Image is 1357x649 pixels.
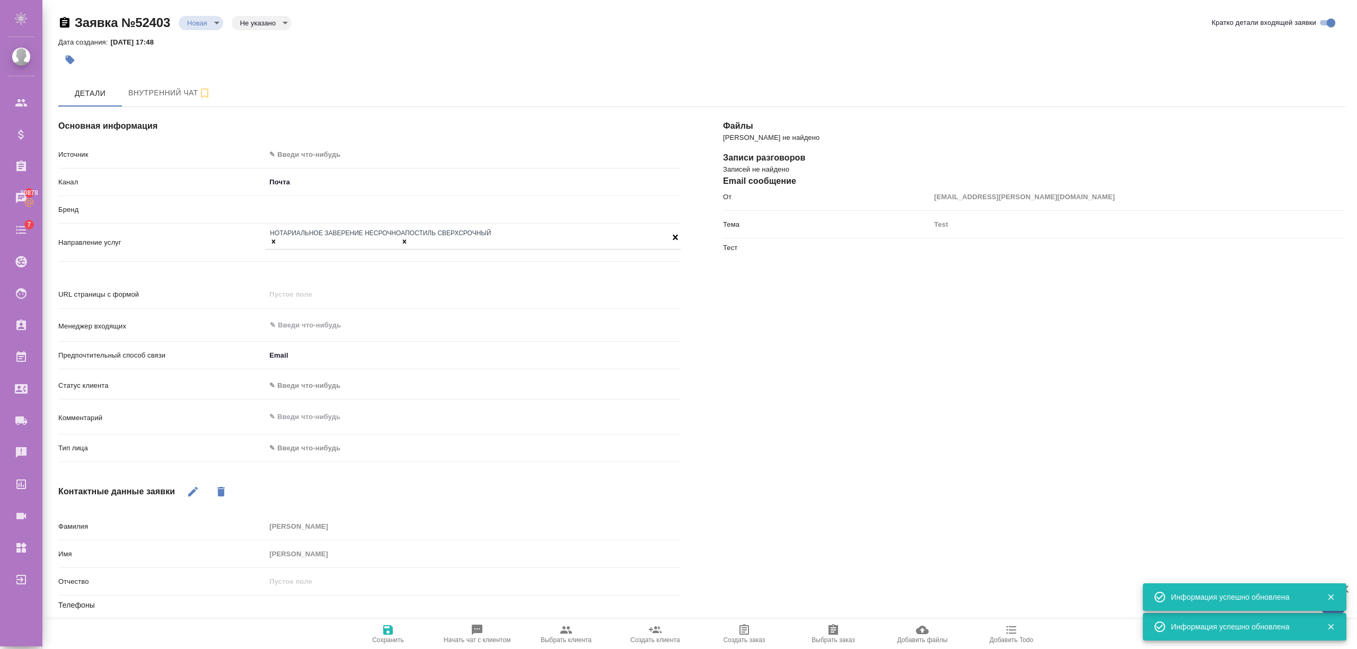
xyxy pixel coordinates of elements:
[58,205,266,215] p: Бренд
[14,188,45,198] span: 30878
[58,380,266,391] p: Статус клиента
[930,189,1345,205] input: Пустое поле
[675,324,677,326] button: Open
[990,636,1033,644] span: Добавить Todo
[723,152,1345,164] h4: Записи разговоров
[58,48,82,72] button: Добавить тэг
[232,16,292,30] div: Новая
[58,289,266,300] p: URL страницы с формой
[58,237,266,248] p: Направление услуг
[58,321,266,332] p: Менеджер входящих
[433,619,522,649] button: Начать чат с клиентом
[269,149,668,160] div: ✎ Введи что-нибудь
[1171,592,1311,602] div: Информация успешно обновлена
[444,636,510,644] span: Начать чат с клиентом
[266,146,681,164] div: ✎ Введи что-нибудь
[1171,621,1311,632] div: Информация успешно обновлена
[343,619,433,649] button: Сохранить
[58,149,266,160] p: Источник
[266,574,681,589] input: Пустое поле
[110,38,162,46] p: [DATE] 17:48
[180,479,206,504] button: Редактировать
[58,413,266,423] p: Комментарий
[21,219,37,230] span: 7
[58,576,266,587] p: Отчество
[1320,622,1342,632] button: Закрыть
[878,619,967,649] button: Добавить файлы
[266,173,681,191] div: Почта
[723,243,1345,253] div: Тест
[58,549,266,559] p: Имя
[1212,17,1316,28] span: Кратко детали входящей заявки
[3,217,40,243] a: 7
[897,636,947,644] span: Добавить файлы
[266,287,681,302] input: Пустое поле
[401,229,491,238] div: Апостиль сверхсрочный
[723,192,930,202] p: От
[58,350,266,361] p: Предпочтительный способ связи
[611,619,700,649] button: Создать клиента
[237,19,279,28] button: Не указано
[58,16,71,29] button: Скопировать ссылку
[269,443,530,454] div: ✎ Введи что-нибудь
[930,217,1345,232] div: Test
[3,185,40,211] a: 30878
[723,219,930,230] p: Тема
[1320,592,1342,602] button: Закрыть
[179,16,223,30] div: Новая
[522,619,611,649] button: Выбрать клиента
[269,380,668,391] div: ✎ Введи что-нибудь
[723,120,1345,132] h4: Файлы
[58,485,175,498] h4: Контактные данные заявки
[178,617,271,632] input: Пустое поле
[58,120,681,132] h4: Основная информация
[930,217,1345,232] input: Пустое поле
[812,636,854,644] span: Выбрать заказ
[266,546,681,562] input: Пустое поле
[372,636,404,644] span: Сохранить
[266,201,681,219] div: ​
[541,636,592,644] span: Выбрать клиента
[75,15,170,30] a: Заявка №52403
[58,521,266,532] p: Фамилия
[184,19,210,28] button: Новая
[270,229,401,238] div: Нотариальное заверение несрочно
[723,175,1345,188] h4: Email сообщение
[967,619,1056,649] button: Добавить Todo
[266,439,542,457] div: ✎ Введи что-нибудь
[58,38,110,46] p: Дата создания:
[700,619,789,649] button: Создать заказ
[208,479,234,504] button: Удалить
[128,86,211,100] span: Внутренний чат
[58,600,681,611] h6: Телефоны
[65,87,116,100] span: Детали
[269,319,642,332] input: ✎ Введи что-нибудь
[58,443,266,454] p: Тип лица
[58,177,266,188] p: Канал
[789,619,878,649] button: Выбрать заказ
[266,519,681,534] input: Пустое поле
[198,87,211,100] svg: Подписаться
[723,132,1345,143] p: [PERSON_NAME] не найдено
[630,636,680,644] span: Создать клиента
[266,377,681,395] div: ✎ Введи что-нибудь
[724,636,765,644] span: Создать заказ
[723,164,1345,175] p: Записей не найдено
[266,346,681,364] div: Email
